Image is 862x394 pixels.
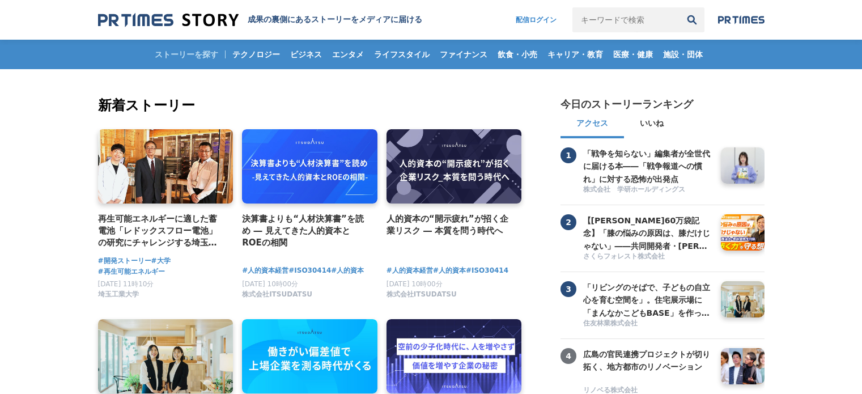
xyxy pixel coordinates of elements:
[370,49,434,60] span: ライフスタイル
[609,40,657,69] a: 医療・健康
[583,281,712,317] a: 「リビングのそばで、子どもの自立心を育む空間を」。住宅展示場に「まんなかこどもBASE」を作った２人の女性社員
[560,281,576,297] span: 3
[387,213,513,238] a: 人的資本の“開示疲れ”が招く企業リスク ― 本質を問う時代へ
[718,15,765,24] img: prtimes
[583,214,712,251] a: 【[PERSON_NAME]60万袋記念】「膝の悩みの原因は、膝だけじゃない」――共同開発者・[PERSON_NAME]先生と語る、"歩く力"を守る想い【共同開発者対談】
[624,111,680,138] button: いいね
[583,214,712,252] h3: 【[PERSON_NAME]60万袋記念】「膝の悩みの原因は、膝だけじゃない」――共同開発者・[PERSON_NAME]先生と語る、"歩く力"を守る想い【共同開発者対談】
[583,348,712,384] a: 広島の官民連携プロジェクトが切り拓く、地方都市のリノベーション
[680,7,704,32] button: 検索
[98,266,165,277] a: #再生可能エネルギー
[543,40,608,69] a: キャリア・教育
[328,40,368,69] a: エンタメ
[242,290,312,299] span: 株式会社ITSUDATSU
[286,40,326,69] a: ビジネス
[98,256,151,266] a: #開発ストーリー
[387,293,457,301] a: 株式会社ITSUDATSU
[98,95,524,116] h2: 新着ストーリー
[560,98,693,111] h2: 今日のストーリーランキング
[609,49,657,60] span: 医療・健康
[242,280,298,288] span: [DATE] 10時00分
[583,319,638,328] span: 住友林業株式会社
[98,213,224,249] a: 再生可能エネルギーに適した蓄電池「レドックスフロー電池」の研究にチャレンジする埼玉工業大学
[370,40,434,69] a: ライフスタイル
[572,7,680,32] input: キーワードで検索
[242,293,312,301] a: 株式会社ITSUDATSU
[493,40,542,69] a: 飲食・小売
[98,12,239,28] img: 成果の裏側にあるストーリーをメディアに届ける
[248,15,422,25] h1: 成果の裏側にあるストーリーをメディアに届ける
[98,12,422,28] a: 成果の裏側にあるストーリーをメディアに届ける 成果の裏側にあるストーリーをメディアに届ける
[98,290,139,299] span: 埼玉工業大学
[543,49,608,60] span: キャリア・教育
[493,49,542,60] span: 飲食・小売
[504,7,568,32] a: 配信ログイン
[560,147,576,163] span: 1
[98,293,139,301] a: 埼玉工業大学
[583,185,685,194] span: 株式会社 学研ホールディングス
[433,265,466,276] a: #人的資本
[560,214,576,230] span: 2
[466,265,508,276] a: #ISO30414
[583,185,712,196] a: 株式会社 学研ホールディングス
[583,147,712,184] a: 「戦争を知らない」編集者が全世代に届ける本――「戦争報道への慣れ」に対する恐怖が出発点
[659,49,707,60] span: 施設・団体
[583,147,712,185] h3: 「戦争を知らない」編集者が全世代に届ける本――「戦争報道への慣れ」に対する恐怖が出発点
[331,265,364,276] a: #人的資本
[387,280,443,288] span: [DATE] 10時00分
[583,281,712,319] h3: 「リビングのそばで、子どもの自立心を育む空間を」。住宅展示場に「まんなかこどもBASE」を作った２人の女性社員
[151,256,171,266] a: #大学
[228,49,284,60] span: テクノロジー
[288,265,331,276] a: #ISO30414
[583,252,665,261] span: さくらフォレスト株式会社
[435,40,492,69] a: ファイナンス
[228,40,284,69] a: テクノロジー
[583,252,712,262] a: さくらフォレスト株式会社
[387,265,433,276] a: #人的資本経営
[560,348,576,364] span: 4
[659,40,707,69] a: 施設・団体
[560,111,624,138] button: アクセス
[242,213,368,249] a: 決算書よりも“人材決算書”を読め ― 見えてきた人的資本とROEの相関
[435,49,492,60] span: ファイナンス
[98,280,154,288] span: [DATE] 11時10分
[328,49,368,60] span: エンタメ
[242,265,288,276] a: #人的資本経営
[583,319,712,329] a: 住友林業株式会社
[583,348,712,374] h3: 広島の官民連携プロジェクトが切り拓く、地方都市のリノベーション
[286,49,326,60] span: ビジネス
[387,290,457,299] span: 株式会社ITSUDATSU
